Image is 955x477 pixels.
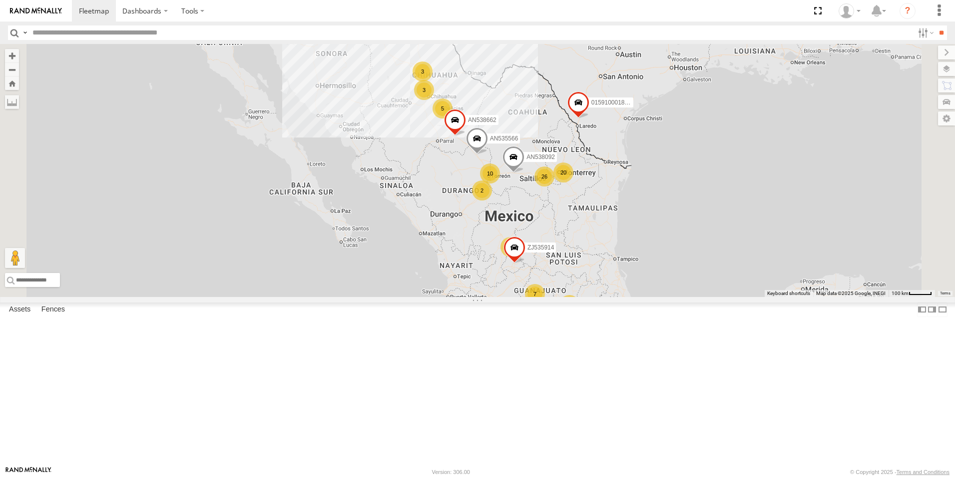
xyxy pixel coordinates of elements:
[940,291,951,295] a: Terms (opens in new tab)
[525,284,545,304] div: 7
[414,80,434,100] div: 3
[21,25,29,40] label: Search Query
[500,237,520,257] div: 2
[468,116,496,123] span: AN538662
[553,162,573,182] div: 20
[767,290,810,297] button: Keyboard shortcuts
[850,469,950,475] div: © Copyright 2025 -
[5,248,25,268] button: Drag Pegman onto the map to open Street View
[5,49,19,62] button: Zoom in
[413,61,433,81] div: 3
[835,3,864,18] div: Omar Miranda
[433,98,453,118] div: 5
[490,135,518,142] span: AN535566
[889,290,935,297] button: Map Scale: 100 km per 43 pixels
[10,7,62,14] img: rand-logo.svg
[897,469,950,475] a: Terms and Conditions
[526,153,555,160] span: AN538092
[5,76,19,90] button: Zoom Home
[927,302,937,317] label: Dock Summary Table to the Right
[5,95,19,109] label: Measure
[534,166,554,186] div: 26
[914,25,936,40] label: Search Filter Options
[816,290,886,296] span: Map data ©2025 Google, INEGI
[4,302,35,316] label: Assets
[480,163,500,183] div: 10
[5,62,19,76] button: Zoom out
[938,111,955,125] label: Map Settings
[559,295,579,315] div: 3
[527,244,554,251] span: ZJ535914
[900,3,916,19] i: ?
[36,302,70,316] label: Fences
[917,302,927,317] label: Dock Summary Table to the Left
[472,180,492,200] div: 2
[432,469,470,475] div: Version: 306.00
[938,302,948,317] label: Hide Summary Table
[892,290,909,296] span: 100 km
[5,467,51,477] a: Visit our Website
[591,99,641,106] span: 015910001811580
